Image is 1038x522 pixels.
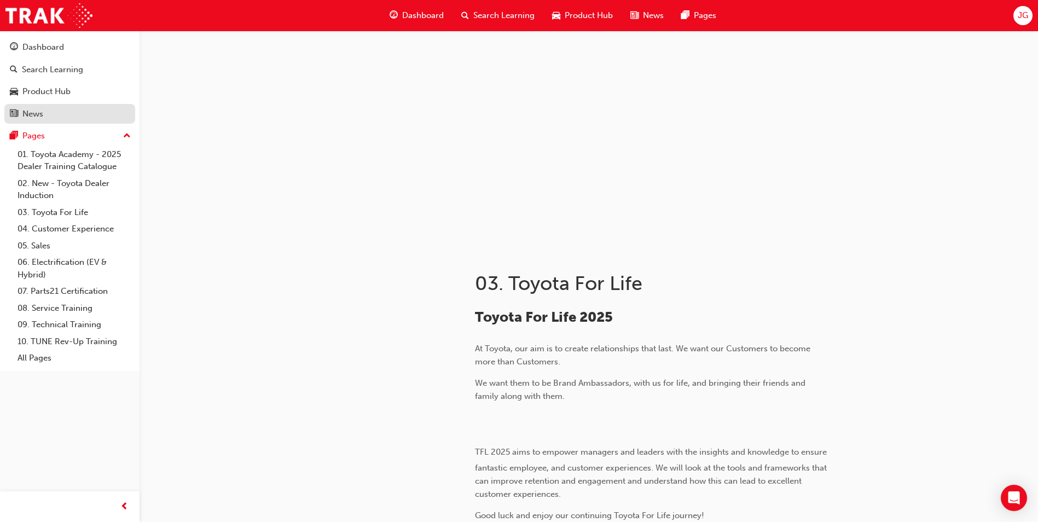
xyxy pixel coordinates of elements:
[475,309,613,326] span: Toyota For Life 2025
[22,85,71,98] div: Product Hub
[13,283,135,300] a: 07. Parts21 Certification
[10,131,18,141] span: pages-icon
[10,65,18,75] span: search-icon
[22,108,43,120] div: News
[475,344,813,367] span: At Toyota, our aim is to create relationships that last. We want our Customers to become more tha...
[1013,6,1033,25] button: JG
[13,175,135,204] a: 02. New - Toyota Dealer Induction
[13,333,135,350] a: 10. TUNE Rev-Up Training
[123,129,131,143] span: up-icon
[565,9,613,22] span: Product Hub
[22,63,83,76] div: Search Learning
[13,300,135,317] a: 08. Service Training
[473,9,535,22] span: Search Learning
[543,4,622,27] a: car-iconProduct Hub
[402,9,444,22] span: Dashboard
[13,146,135,175] a: 01. Toyota Academy - 2025 Dealer Training Catalogue
[22,130,45,142] div: Pages
[475,447,829,499] span: TFL 2025 aims to empower managers and leaders with the insights and knowledge to ensure fantastic...
[1018,9,1028,22] span: JG
[475,378,808,401] span: We want them to be Brand Ambassadors, with us for life, and bringing their friends and family alo...
[22,41,64,54] div: Dashboard
[10,109,18,119] span: news-icon
[475,511,704,520] span: Good luck and enjoy our continuing Toyota For Life journey!
[4,37,135,57] a: Dashboard
[475,271,834,295] h1: 03. Toyota For Life
[4,82,135,102] a: Product Hub
[681,9,689,22] span: pages-icon
[13,316,135,333] a: 09. Technical Training
[4,35,135,126] button: DashboardSearch LearningProduct HubNews
[4,126,135,146] button: Pages
[5,3,92,28] img: Trak
[1001,485,1027,511] div: Open Intercom Messenger
[10,43,18,53] span: guage-icon
[4,104,135,124] a: News
[643,9,664,22] span: News
[10,87,18,97] span: car-icon
[120,500,129,514] span: prev-icon
[453,4,543,27] a: search-iconSearch Learning
[13,221,135,237] a: 04. Customer Experience
[622,4,672,27] a: news-iconNews
[630,9,639,22] span: news-icon
[13,254,135,283] a: 06. Electrification (EV & Hybrid)
[4,60,135,80] a: Search Learning
[13,237,135,254] a: 05. Sales
[552,9,560,22] span: car-icon
[672,4,725,27] a: pages-iconPages
[461,9,469,22] span: search-icon
[13,350,135,367] a: All Pages
[13,204,135,221] a: 03. Toyota For Life
[694,9,716,22] span: Pages
[381,4,453,27] a: guage-iconDashboard
[390,9,398,22] span: guage-icon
